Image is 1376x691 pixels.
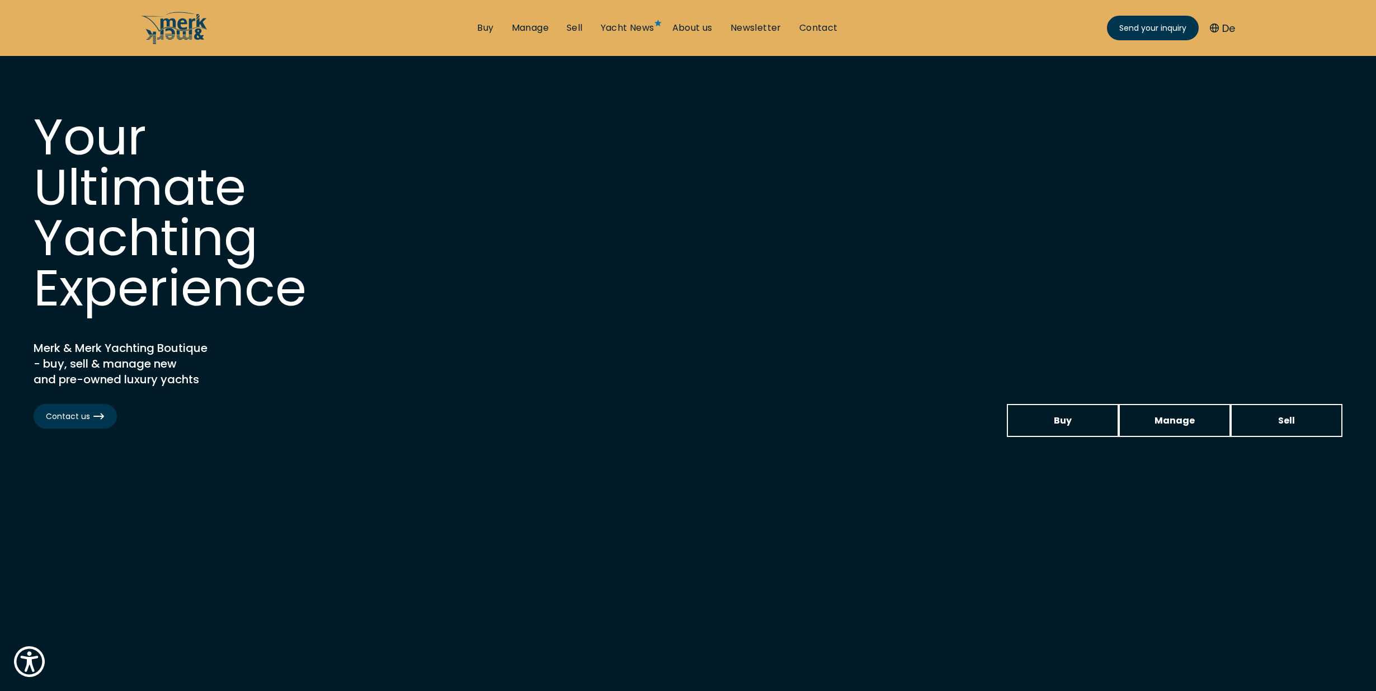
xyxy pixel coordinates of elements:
[1231,404,1342,437] a: Sell
[11,643,48,680] button: Show Accessibility Preferences
[34,112,369,313] h1: Your Ultimate Yachting Experience
[799,22,838,34] a: Contact
[34,404,117,429] a: Contact us
[46,411,105,422] span: Contact us
[477,22,493,34] a: Buy
[1154,413,1195,427] span: Manage
[672,22,713,34] a: About us
[34,340,313,387] h2: Merk & Merk Yachting Boutique - buy, sell & manage new and pre-owned luxury yachts
[1119,22,1186,34] span: Send your inquiry
[1119,404,1231,437] a: Manage
[1054,413,1072,427] span: Buy
[1107,16,1199,40] a: Send your inquiry
[567,22,583,34] a: Sell
[512,22,549,34] a: Manage
[1210,21,1235,36] button: De
[1007,404,1119,437] a: Buy
[731,22,781,34] a: Newsletter
[601,22,654,34] a: Yacht News
[1278,413,1295,427] span: Sell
